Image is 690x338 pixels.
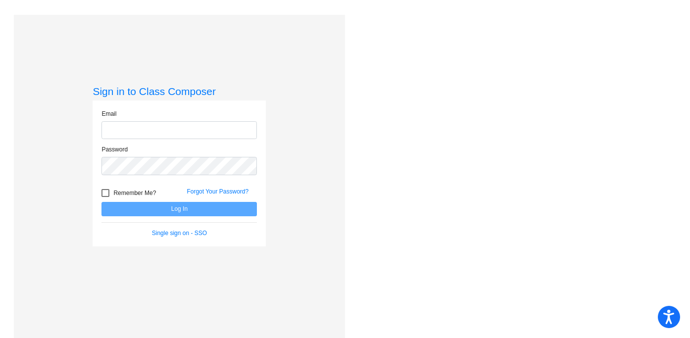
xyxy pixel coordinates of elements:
[101,109,116,118] label: Email
[101,145,128,154] label: Password
[187,188,248,195] a: Forgot Your Password?
[101,202,257,216] button: Log In
[93,85,266,97] h3: Sign in to Class Composer
[152,230,207,237] a: Single sign on - SSO
[113,187,156,199] span: Remember Me?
